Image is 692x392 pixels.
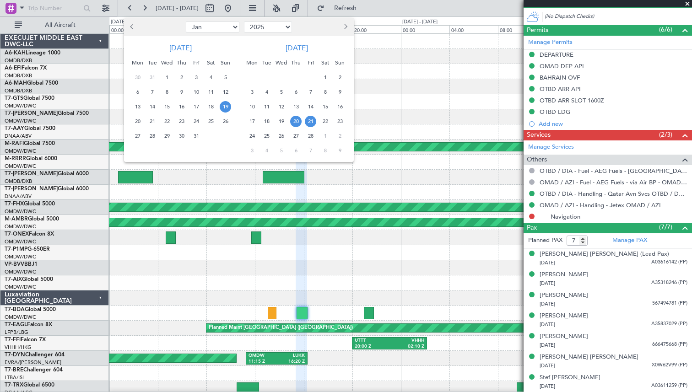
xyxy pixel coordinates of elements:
div: Mon [130,55,145,70]
span: 12 [220,86,231,98]
div: 23-1-2025 [174,114,189,129]
span: 8 [319,86,331,98]
span: 18 [205,101,216,113]
div: 27-2-2025 [289,129,303,143]
select: Select year [244,21,292,32]
div: 4-3-2025 [259,143,274,158]
div: 24-1-2025 [189,114,204,129]
div: 18-1-2025 [204,99,218,114]
div: Wed [274,55,289,70]
span: 31 [146,72,158,83]
span: 28 [305,130,316,142]
div: 21-1-2025 [145,114,160,129]
div: 11-2-2025 [259,99,274,114]
div: 19-2-2025 [274,114,289,129]
div: 26-1-2025 [218,114,233,129]
span: 21 [146,116,158,127]
span: 4 [261,86,272,98]
div: 20-2-2025 [289,114,303,129]
span: 5 [276,145,287,156]
div: 12-2-2025 [274,99,289,114]
div: 8-3-2025 [318,143,333,158]
div: 31-1-2025 [189,129,204,143]
div: Sat [318,55,333,70]
div: 25-2-2025 [259,129,274,143]
span: 25 [205,116,216,127]
span: 30 [176,130,187,142]
div: 28-2-2025 [303,129,318,143]
span: 24 [190,116,202,127]
div: 24-2-2025 [245,129,259,143]
span: 22 [161,116,173,127]
div: 2-1-2025 [174,70,189,85]
span: 20 [132,116,143,127]
span: 3 [246,145,258,156]
div: 14-2-2025 [303,99,318,114]
span: 23 [176,116,187,127]
span: 2 [334,72,346,83]
div: 5-2-2025 [274,85,289,99]
div: 3-1-2025 [189,70,204,85]
div: Sat [204,55,218,70]
div: Mon [245,55,259,70]
span: 17 [190,101,202,113]
span: 7 [305,86,316,98]
button: Next month [340,20,350,34]
div: 30-1-2025 [174,129,189,143]
div: 16-1-2025 [174,99,189,114]
div: 5-1-2025 [218,70,233,85]
span: 1 [319,130,331,142]
span: 3 [246,86,258,98]
div: Fri [303,55,318,70]
div: 9-1-2025 [174,85,189,99]
div: 5-3-2025 [274,143,289,158]
span: 22 [319,116,331,127]
div: 1-3-2025 [318,129,333,143]
span: 3 [190,72,202,83]
div: 28-1-2025 [145,129,160,143]
span: 6 [290,145,302,156]
span: 1 [161,72,173,83]
span: 25 [261,130,272,142]
div: 3-2-2025 [245,85,259,99]
div: 13-2-2025 [289,99,303,114]
div: 9-3-2025 [333,143,347,158]
span: 7 [305,145,316,156]
span: 6 [290,86,302,98]
div: 10-2-2025 [245,99,259,114]
span: 30 [132,72,143,83]
div: 18-2-2025 [259,114,274,129]
div: 4-1-2025 [204,70,218,85]
span: 23 [334,116,346,127]
span: 24 [246,130,258,142]
span: 9 [334,86,346,98]
span: 31 [190,130,202,142]
div: 20-1-2025 [130,114,145,129]
div: Thu [289,55,303,70]
span: 14 [146,101,158,113]
div: 17-2-2025 [245,114,259,129]
div: Sun [218,55,233,70]
span: 2 [176,72,187,83]
span: 21 [305,116,316,127]
span: 17 [246,116,258,127]
div: 15-2-2025 [318,99,333,114]
span: 6 [132,86,143,98]
div: Tue [145,55,160,70]
span: 19 [220,101,231,113]
span: 27 [132,130,143,142]
div: 1-1-2025 [160,70,174,85]
div: Sun [333,55,347,70]
span: 7 [146,86,158,98]
span: 13 [290,101,302,113]
div: 17-1-2025 [189,99,204,114]
span: 11 [261,101,272,113]
span: 29 [161,130,173,142]
span: 13 [132,101,143,113]
span: 5 [220,72,231,83]
div: 31-12-2024 [145,70,160,85]
div: 12-1-2025 [218,85,233,99]
span: 8 [319,145,331,156]
span: 26 [276,130,287,142]
div: 2-3-2025 [333,129,347,143]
